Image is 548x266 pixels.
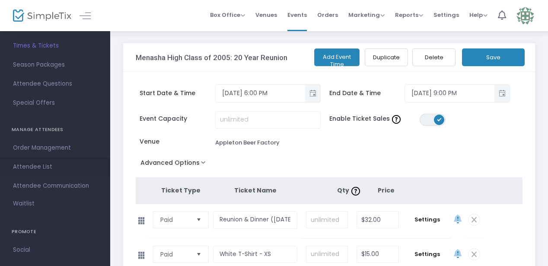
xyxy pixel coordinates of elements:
button: Add Event Time [314,48,360,66]
button: Duplicate [365,48,408,66]
span: End Date & Time [329,89,405,98]
span: Event Capacity [140,114,215,123]
button: Advanced Options [136,157,214,172]
span: Ticket Type [161,186,201,195]
span: Enable Ticket Sales [329,114,420,123]
span: Paid [160,215,189,224]
input: Select date & time [216,86,305,100]
span: Settings [408,250,447,259]
button: Select [193,212,205,228]
span: Settings [408,215,447,224]
span: Settings [433,4,459,26]
input: Enter a ticket type name. e.g. General Admission [213,246,298,263]
button: Save [462,48,525,66]
button: Delete [412,48,456,66]
span: Venue [140,137,215,146]
img: question-mark [392,115,401,124]
span: Orders [317,4,338,26]
input: Enter a ticket type name. e.g. General Admission [213,211,298,229]
span: Social [13,244,97,256]
button: Select [193,246,205,263]
img: question-mark [351,187,360,195]
span: ON [437,117,441,122]
span: Waitlist [13,199,35,208]
span: Reports [395,11,423,19]
span: Attendee Questions [13,78,97,90]
input: Price [357,246,398,263]
span: Venues [255,4,277,26]
span: Marketing [348,11,385,19]
input: unlimited [216,112,320,128]
span: Ticket Name [234,186,277,195]
button: Toggle popup [305,85,320,102]
span: Special Offers [13,97,97,109]
h4: PROMOTE [12,223,99,240]
span: Attendee Communication [13,180,97,192]
span: Qty [337,186,362,195]
input: unlimited [306,246,347,263]
button: Toggle popup [494,85,510,102]
span: Price [378,186,395,195]
span: Season Packages [13,59,97,71]
div: Appleton Beer Factory [215,138,280,147]
span: Order Management [13,142,97,154]
h3: Menasha High Class of 2005: 20 Year Reunion [136,53,287,62]
input: Price [357,212,398,228]
span: Times & Tickets [13,40,97,51]
span: Events [287,4,307,26]
input: unlimited [306,212,347,228]
span: Attendee List [13,161,97,173]
span: Start Date & Time [140,89,215,98]
input: Select date & time [405,86,494,100]
h4: MANAGE ATTENDEES [12,121,99,138]
span: Help [469,11,487,19]
span: Box Office [210,11,245,19]
span: Paid [160,250,189,259]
